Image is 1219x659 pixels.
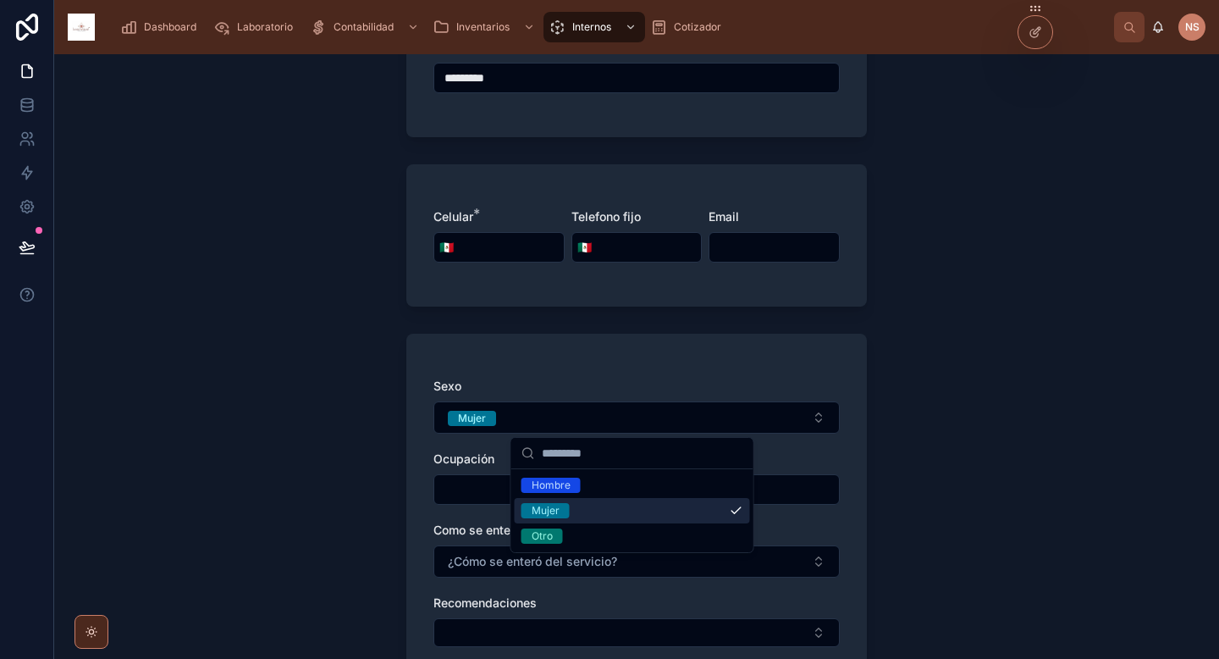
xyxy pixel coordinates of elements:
span: Ocupación [433,451,494,466]
div: Mujer [458,411,486,426]
span: NS [1185,20,1200,34]
div: scrollable content [108,8,1114,46]
span: Cotizador [674,20,721,34]
span: Laboratorio [237,20,293,34]
button: Select Button [433,545,840,578]
button: Select Button [433,618,840,647]
button: Unselect MUJER [448,409,496,426]
span: Celular [433,209,473,224]
a: Dashboard [115,12,208,42]
span: Telefono fijo [571,209,641,224]
button: Select Button [433,401,840,434]
span: Internos [572,20,611,34]
div: Otro [532,529,553,544]
div: Hombre [532,478,571,493]
a: Contabilidad [305,12,427,42]
span: 🇲🇽 [577,239,592,256]
div: Suggestions [511,469,753,552]
span: Inventarios [456,20,510,34]
span: Dashboard [144,20,196,34]
button: Select Button [572,232,597,263]
a: Internos [543,12,645,42]
span: Sexo [433,379,461,393]
img: App logo [68,14,95,41]
span: 🇲🇽 [439,239,454,256]
span: Como se entero [433,523,521,537]
a: Inventarios [427,12,543,42]
span: Recomendaciones [433,595,537,610]
span: ¿Cómo se enteró del servicio? [448,553,617,570]
span: Email [709,209,739,224]
a: Cotizador [645,12,733,42]
a: Laboratorio [208,12,305,42]
button: Select Button [434,232,459,263]
span: Contabilidad [334,20,394,34]
div: Mujer [532,503,560,518]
